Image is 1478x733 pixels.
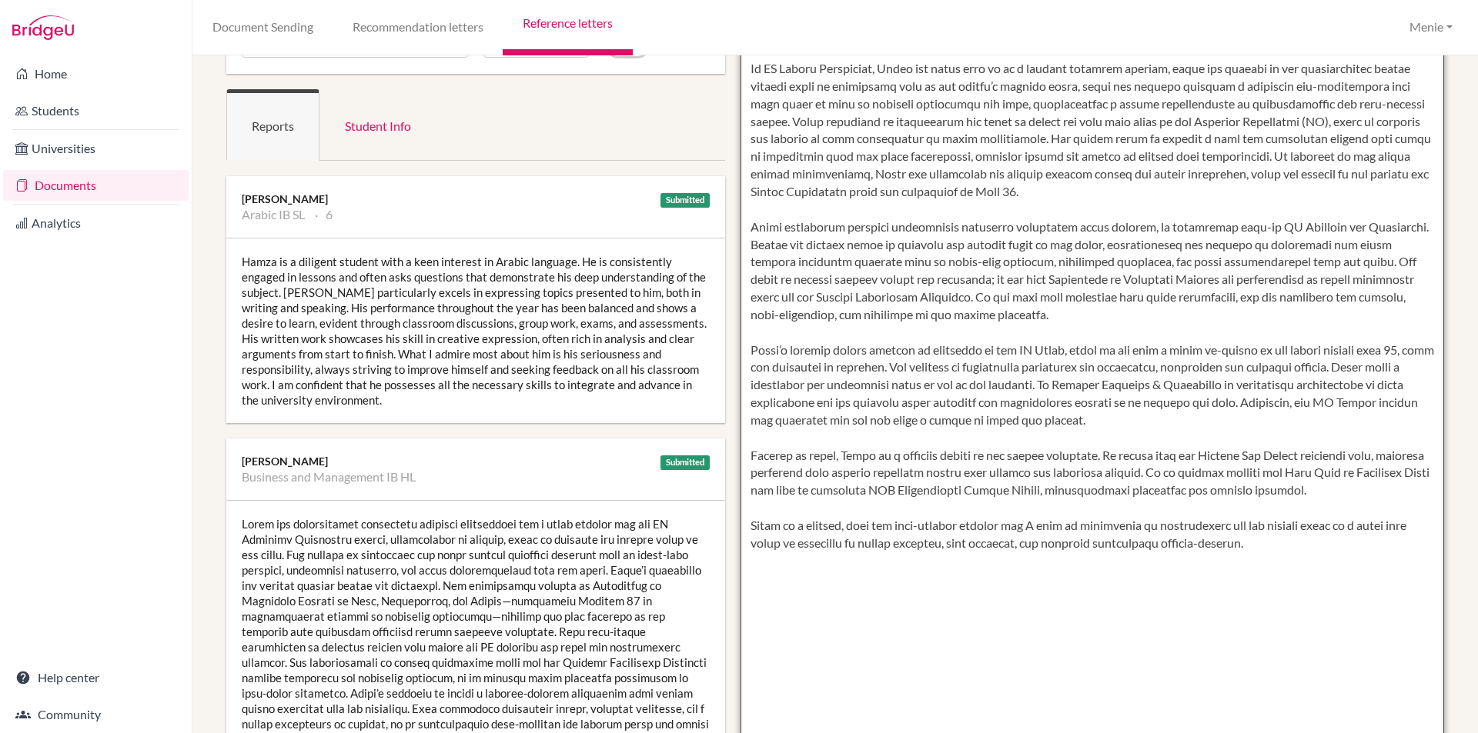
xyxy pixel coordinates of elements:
[3,699,189,730] a: Community
[242,207,305,222] li: Arabic IB SL
[660,193,710,208] div: Submitted
[12,15,74,40] img: Bridge-U
[3,208,189,238] a: Analytics
[1403,13,1460,42] button: Menie
[226,89,319,161] a: Reports
[3,133,189,164] a: Universities
[226,238,725,423] div: Hamza is a diligent student with a keen interest in Arabic language. He is consistently engaged i...
[242,192,710,207] div: [PERSON_NAME]
[242,469,416,485] li: Business and Management IB HL
[3,95,189,126] a: Students
[315,207,333,222] li: 6
[3,170,189,201] a: Documents
[660,455,710,470] div: Submitted
[3,662,189,693] a: Help center
[242,454,710,469] div: [PERSON_NAME]
[3,58,189,89] a: Home
[319,89,436,161] a: Student Info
